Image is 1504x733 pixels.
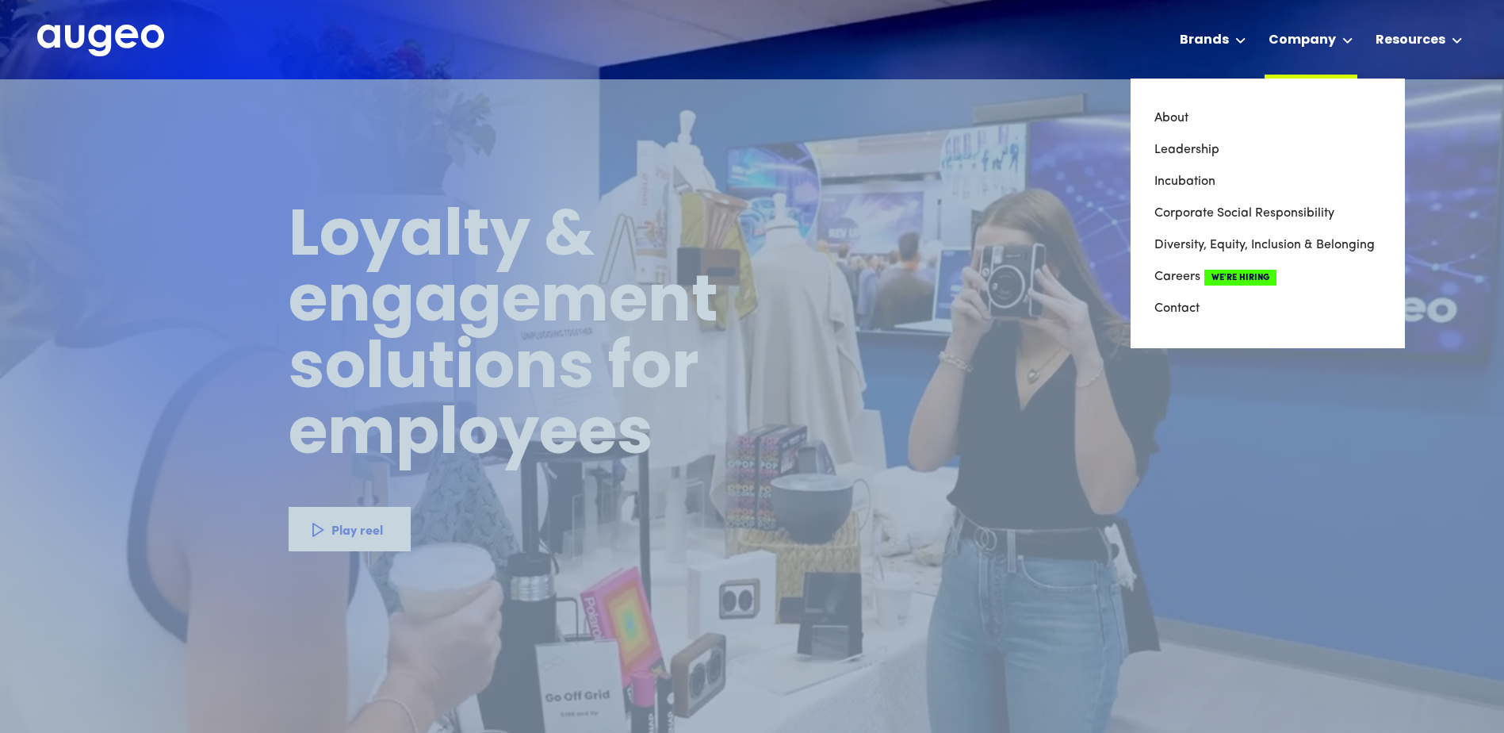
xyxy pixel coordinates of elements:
span: We're Hiring [1204,270,1276,286]
div: Company [1269,31,1336,50]
a: home [37,25,164,58]
a: Diversity, Equity, Inclusion & Belonging [1154,229,1381,261]
a: About [1154,102,1381,134]
a: Incubation [1154,166,1381,198]
nav: Company [1131,79,1405,348]
div: Brands [1180,31,1229,50]
img: Augeo's full logo in white. [37,25,164,57]
a: CareersWe're Hiring [1154,261,1381,293]
div: Resources [1376,31,1445,50]
a: Leadership [1154,134,1381,166]
a: Contact [1154,293,1381,324]
a: Corporate Social Responsibility [1154,198,1381,229]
